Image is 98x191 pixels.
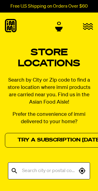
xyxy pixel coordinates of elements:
[21,165,77,177] input: Search city or postal code
[5,47,93,69] h1: Store Locations
[55,21,63,31] a: 0
[57,21,61,27] span: 0
[5,77,93,106] p: Search by City or Zip code to find a store location where immi products are carried near you. Fin...
[5,111,93,126] p: Prefer the convenience of immi delivered to your home?
[10,4,88,9] p: Free U.S Shipping on Orders Over $60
